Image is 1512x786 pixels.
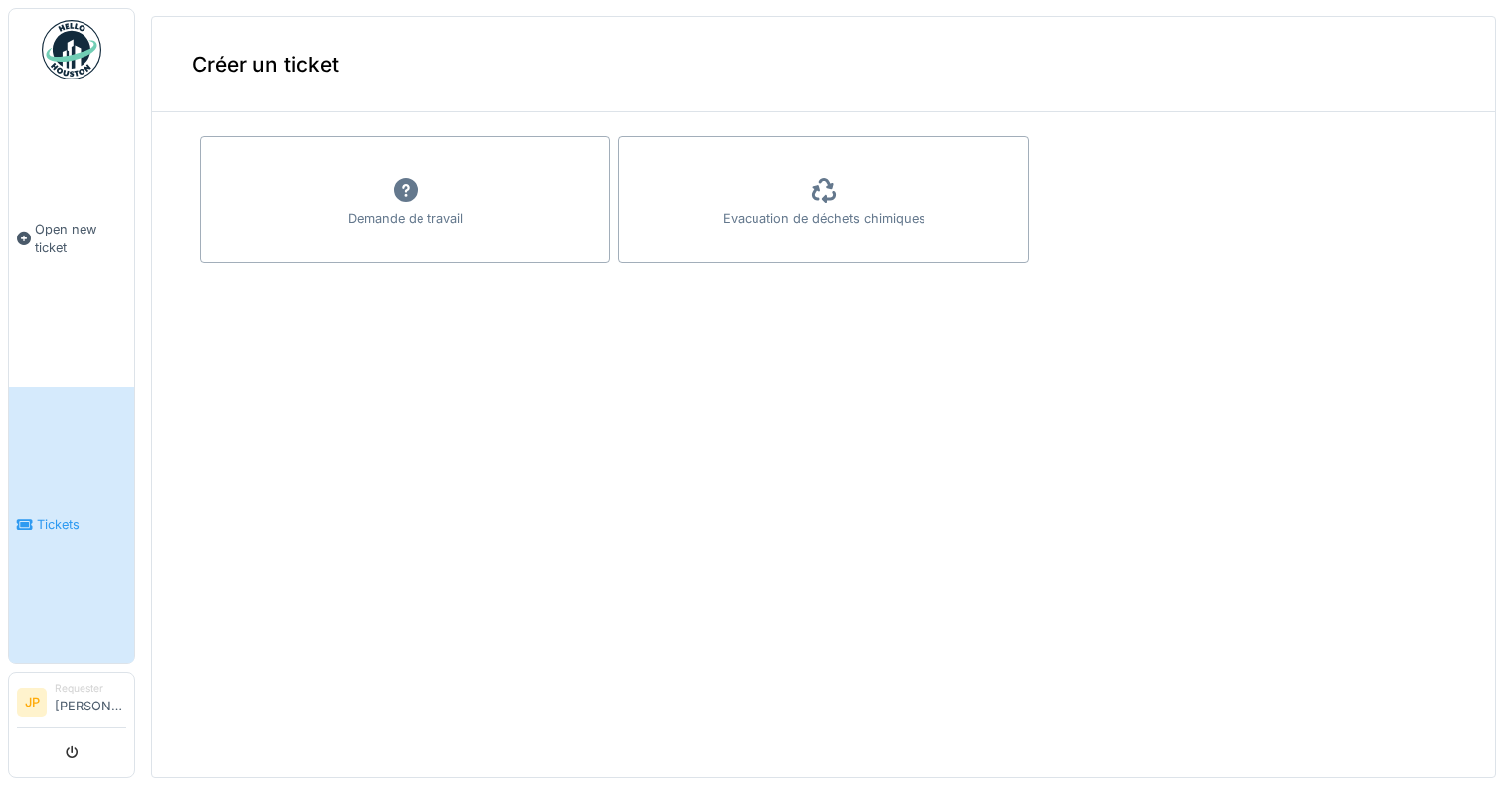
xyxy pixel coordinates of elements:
[723,209,925,228] div: Evacuation de déchets chimiques
[17,681,126,728] a: JP Requester[PERSON_NAME]
[55,681,126,723] li: [PERSON_NAME]
[348,209,463,228] div: Demande de travail
[152,17,1495,112] div: Créer un ticket
[42,20,101,79] img: Badge_color-CXgf-gQk.svg
[55,681,126,696] div: Requester
[35,220,126,257] span: Open new ticket
[9,90,134,387] a: Open new ticket
[17,688,47,717] li: JP
[37,515,126,534] span: Tickets
[9,387,134,664] a: Tickets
